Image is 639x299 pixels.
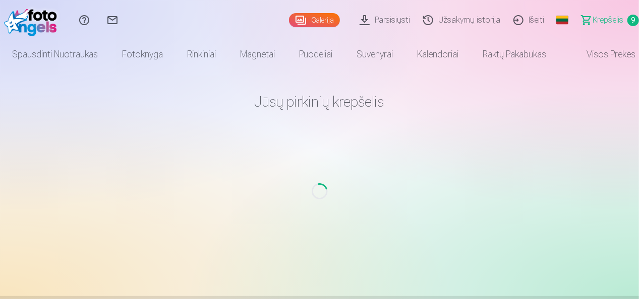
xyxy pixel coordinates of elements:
[344,40,405,68] a: Suvenyrai
[4,4,62,36] img: /fa2
[25,93,614,111] h1: Jūsų pirkinių krepšelis
[593,14,623,26] span: Krepšelis
[471,40,558,68] a: Raktų pakabukas
[405,40,471,68] a: Kalendoriai
[228,40,287,68] a: Magnetai
[287,40,344,68] a: Puodeliai
[289,13,340,27] a: Galerija
[110,40,175,68] a: Fotoknyga
[627,15,639,26] span: 9
[175,40,228,68] a: Rinkiniai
